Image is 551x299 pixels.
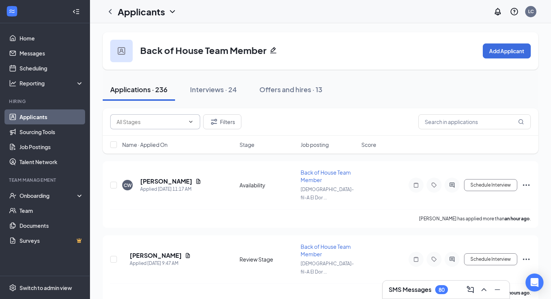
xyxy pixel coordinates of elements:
div: Onboarding [19,192,77,199]
button: ChevronUp [478,284,490,296]
div: Applied [DATE] 9:47 AM [130,260,191,267]
svg: ActiveChat [448,182,457,188]
b: 3 hours ago [505,290,530,296]
div: Reporting [19,79,84,87]
svg: WorkstreamLogo [8,7,16,15]
a: SurveysCrown [19,233,84,248]
button: Schedule Interview [464,179,517,191]
svg: ChevronLeft [106,7,115,16]
a: Team [19,203,84,218]
svg: Settings [9,284,16,292]
svg: Note [412,256,421,262]
p: [PERSON_NAME] has applied more than . [419,215,531,222]
button: Add Applicant [483,43,531,58]
button: ComposeMessage [464,284,476,296]
svg: MagnifyingGlass [518,119,524,125]
h1: Applicants [118,5,165,18]
button: Minimize [491,284,503,296]
svg: Filter [210,117,219,126]
input: All Stages [117,118,185,126]
svg: Document [185,253,191,259]
img: user icon [118,47,125,55]
svg: ActiveChat [448,256,457,262]
a: Scheduling [19,61,84,76]
div: Applications · 236 [110,85,168,94]
span: Job posting [301,141,329,148]
svg: Pencil [270,46,277,54]
div: Open Intercom Messenger [526,274,544,292]
svg: ChevronUp [479,285,488,294]
svg: Minimize [493,285,502,294]
svg: Ellipses [522,255,531,264]
div: Team Management [9,177,82,183]
span: Back of House Team Member [301,169,351,183]
a: Talent Network [19,154,84,169]
button: Schedule Interview [464,253,517,265]
a: Messages [19,46,84,61]
svg: QuestionInfo [510,7,519,16]
a: Applicants [19,109,84,124]
span: Stage [240,141,255,148]
div: Availability [240,181,296,189]
b: an hour ago [505,216,530,221]
h5: [PERSON_NAME] [140,177,192,185]
a: Home [19,31,84,46]
div: CW [124,182,132,188]
div: Review Stage [240,256,296,263]
div: Applied [DATE] 11:17 AM [140,185,201,193]
h3: Back of House Team Member [140,44,267,57]
div: Hiring [9,98,82,105]
div: Offers and hires · 13 [259,85,322,94]
button: Filter Filters [203,114,241,129]
svg: ChevronDown [168,7,177,16]
a: Documents [19,218,84,233]
a: Sourcing Tools [19,124,84,139]
svg: Notifications [493,7,502,16]
h5: [PERSON_NAME] [130,251,182,260]
div: Switch to admin view [19,284,72,292]
svg: Collapse [72,8,80,15]
svg: UserCheck [9,192,16,199]
span: Name · Applied On [122,141,168,148]
svg: Analysis [9,79,16,87]
svg: Tag [430,182,439,188]
h3: SMS Messages [389,286,431,294]
span: Back of House Team Member [301,243,351,257]
input: Search in applications [418,114,531,129]
svg: Document [195,178,201,184]
svg: Ellipses [522,181,531,190]
span: [DEMOGRAPHIC_DATA]-fil-A El Dor ... [301,187,354,200]
span: Score [361,141,376,148]
svg: Tag [430,256,439,262]
div: Interviews · 24 [190,85,237,94]
svg: ComposeMessage [466,285,475,294]
div: LC [528,8,534,15]
div: 80 [439,287,445,293]
span: [DEMOGRAPHIC_DATA]-fil-A El Dor ... [301,261,354,275]
svg: Note [412,182,421,188]
svg: ChevronDown [188,119,194,125]
a: Job Postings [19,139,84,154]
